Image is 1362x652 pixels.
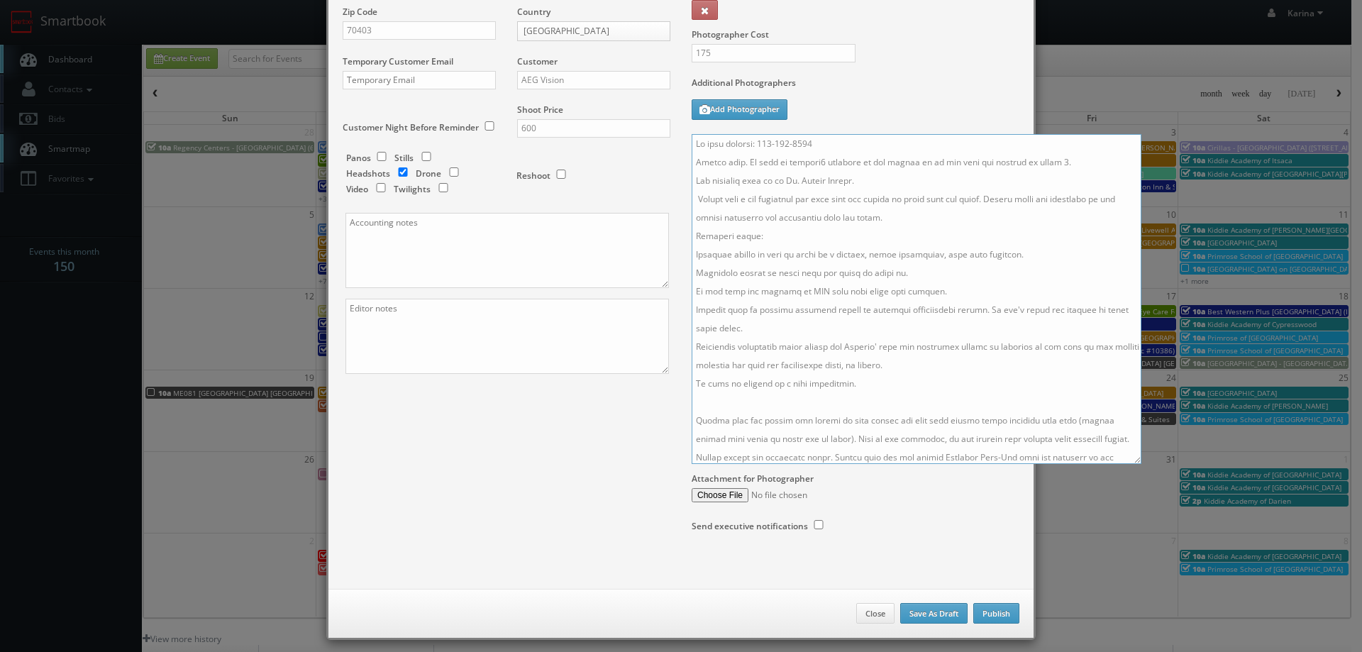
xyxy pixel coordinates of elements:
[394,183,431,195] label: Twilights
[517,21,670,41] a: [GEOGRAPHIC_DATA]
[346,183,368,195] label: Video
[524,22,651,40] span: [GEOGRAPHIC_DATA]
[394,152,414,164] label: Stills
[692,77,1019,96] label: Additional Photographers
[416,167,441,179] label: Drone
[692,520,808,532] label: Send executive notifications
[517,55,558,67] label: Customer
[343,55,453,67] label: Temporary Customer Email
[517,104,563,116] label: Shoot Price
[900,603,968,624] button: Save As Draft
[343,21,496,40] input: Zip Code
[346,152,371,164] label: Panos
[856,603,895,624] button: Close
[343,121,479,133] label: Customer Night Before Reminder
[517,119,670,138] input: Shoot Price
[692,473,814,485] label: Attachment for Photographer
[681,28,1030,40] label: Photographer Cost
[516,170,550,182] label: Reshoot
[692,44,856,62] input: Photographer Cost
[517,71,670,89] input: Select a customer
[692,99,787,120] button: Add Photographer
[346,167,390,179] label: Headshots
[973,603,1019,624] button: Publish
[343,6,377,18] label: Zip Code
[343,71,496,89] input: Temporary Email
[517,6,550,18] label: Country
